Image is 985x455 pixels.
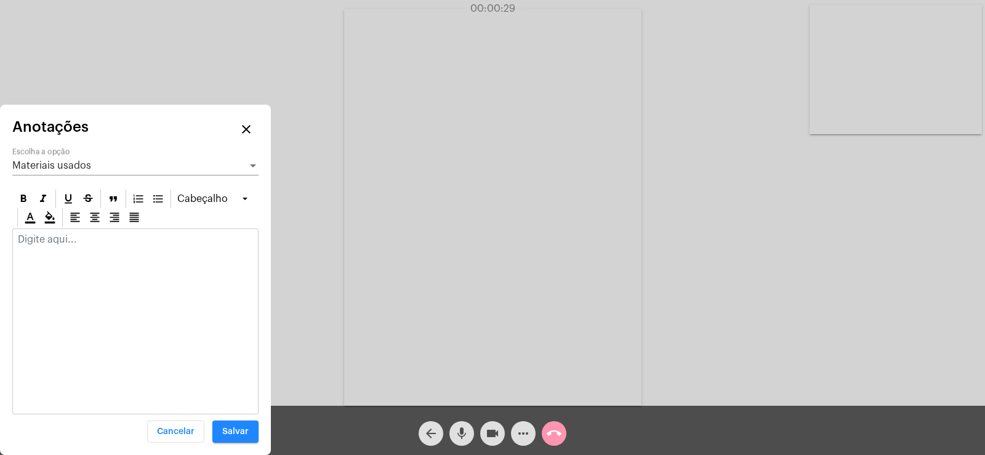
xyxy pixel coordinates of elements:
[174,190,251,208] div: Cabeçalho
[470,4,515,14] span: 00:00:29
[86,208,104,227] div: Alinhar ao centro
[14,190,33,208] div: Negrito
[157,427,195,436] span: Cancelar
[147,421,204,443] button: Cancelar
[34,190,52,208] div: Itálico
[21,208,39,227] div: Cor do texto
[149,190,167,208] div: Bullet List
[104,190,123,208] div: Blockquote
[516,426,531,441] mat-icon: more_horiz
[59,190,78,208] div: Sublinhado
[222,427,249,436] span: Salvar
[212,421,259,443] button: Salvar
[129,190,148,208] div: Ordered List
[547,426,561,441] mat-icon: call_end
[454,426,469,441] mat-icon: mic
[125,208,143,227] div: Alinhar justificado
[485,426,500,441] mat-icon: videocam
[41,208,59,227] div: Cor de fundo
[66,208,84,227] div: Alinhar à esquerda
[12,119,89,135] span: Anotações
[105,208,124,227] div: Alinhar à direita
[79,190,97,208] div: Strike
[424,426,438,441] mat-icon: arrow_back
[239,122,254,137] mat-icon: close
[12,161,91,171] span: Materiais usados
